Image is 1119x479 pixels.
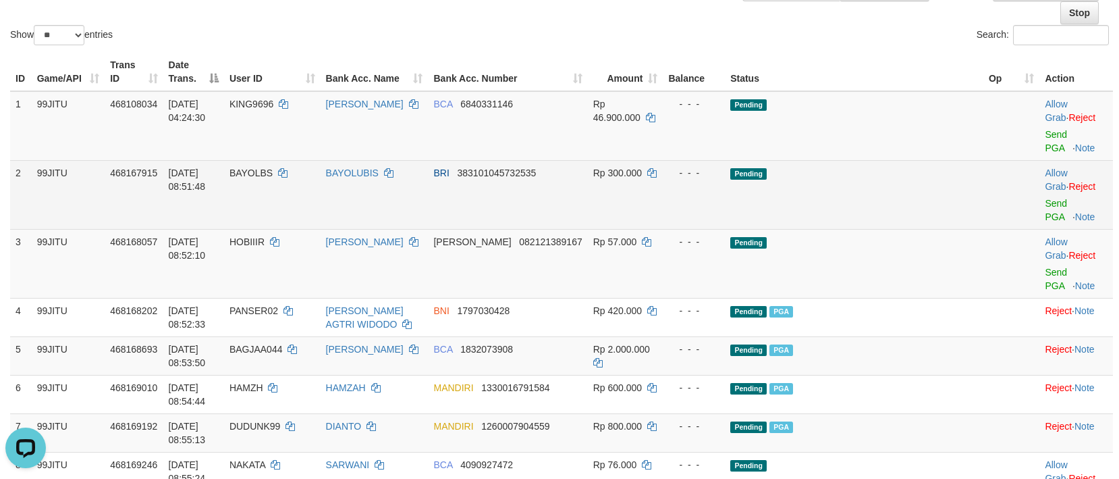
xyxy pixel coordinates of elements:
[326,168,379,178] a: BAYOLUBIS
[593,459,637,470] span: Rp 76.000
[433,382,473,393] span: MANDIRI
[1074,382,1095,393] a: Note
[229,421,280,432] span: DUDUNK99
[1074,305,1095,316] a: Note
[460,344,513,355] span: Copy 1832073908 to clipboard
[1039,91,1113,161] td: ·
[1039,413,1113,452] td: ·
[730,99,767,111] span: Pending
[1068,112,1095,123] a: Reject
[668,458,719,472] div: - - -
[1045,99,1067,123] a: Allow Grab
[110,99,157,109] span: 468108034
[1045,382,1072,393] a: Reject
[32,229,105,298] td: 99JITU
[32,375,105,413] td: 99JITU
[32,298,105,336] td: 99JITU
[668,381,719,395] div: - - -
[110,344,157,355] span: 468168693
[593,305,642,316] span: Rp 420.000
[460,99,513,109] span: Copy 6840331146 to clipboard
[110,382,157,393] span: 468169010
[668,166,719,180] div: - - -
[593,344,650,355] span: Rp 2.000.000
[229,99,273,109] span: KING9696
[481,421,549,432] span: Copy 1260007904559 to clipboard
[481,382,549,393] span: Copy 1330016791584 to clipboard
[593,382,642,393] span: Rp 600.000
[977,25,1109,45] label: Search:
[433,421,473,432] span: MANDIRI
[326,459,370,470] a: SARWANI
[1045,344,1072,355] a: Reject
[433,305,449,316] span: BNI
[229,168,273,178] span: BAYOLBS
[10,336,32,375] td: 5
[519,236,582,247] span: Copy 082121389167 to clipboard
[1075,143,1095,153] a: Note
[110,459,157,470] span: 468169246
[1045,267,1067,291] a: Send PGA
[169,99,206,123] span: [DATE] 04:24:30
[1039,229,1113,298] td: ·
[1068,250,1095,261] a: Reject
[730,422,767,433] span: Pending
[593,421,642,432] span: Rp 800.000
[1039,160,1113,229] td: ·
[730,345,767,356] span: Pending
[169,421,206,445] span: [DATE] 08:55:13
[169,168,206,192] span: [DATE] 08:51:48
[1045,198,1067,222] a: Send PGA
[32,336,105,375] td: 99JITU
[1060,1,1099,24] a: Stop
[769,306,793,318] span: Marked by aekfortuner
[1039,336,1113,375] td: ·
[224,53,321,91] th: User ID: activate to sort column ascending
[110,236,157,247] span: 468168057
[1045,236,1067,261] a: Allow Grab
[663,53,725,91] th: Balance
[668,420,719,433] div: - - -
[668,343,719,356] div: - - -
[1075,211,1095,222] a: Note
[169,305,206,330] span: [DATE] 08:52:33
[326,99,404,109] a: [PERSON_NAME]
[730,237,767,249] span: Pending
[730,306,767,318] span: Pending
[5,5,46,46] button: Open LiveChat chat widget
[10,160,32,229] td: 2
[163,53,224,91] th: Date Trans.: activate to sort column descending
[1075,280,1095,291] a: Note
[983,53,1039,91] th: Op: activate to sort column ascending
[433,459,452,470] span: BCA
[32,413,105,452] td: 99JITU
[730,460,767,472] span: Pending
[1039,298,1113,336] td: ·
[169,236,206,261] span: [DATE] 08:52:10
[458,305,510,316] span: Copy 1797030428 to clipboard
[433,168,449,178] span: BRI
[32,91,105,161] td: 99JITU
[10,298,32,336] td: 4
[1045,236,1068,261] span: ·
[1039,375,1113,413] td: ·
[326,344,404,355] a: [PERSON_NAME]
[433,344,452,355] span: BCA
[730,383,767,395] span: Pending
[1045,421,1072,432] a: Reject
[1045,305,1072,316] a: Reject
[668,235,719,249] div: - - -
[34,25,84,45] select: Showentries
[169,344,206,368] span: [DATE] 08:53:50
[229,459,265,470] span: NAKATA
[1013,25,1109,45] input: Search:
[10,413,32,452] td: 7
[326,382,366,393] a: HAMZAH
[110,305,157,316] span: 468168202
[1074,344,1095,355] a: Note
[10,91,32,161] td: 1
[433,236,511,247] span: [PERSON_NAME]
[110,168,157,178] span: 468167915
[769,345,793,356] span: Marked by aekfortuner
[1045,129,1067,153] a: Send PGA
